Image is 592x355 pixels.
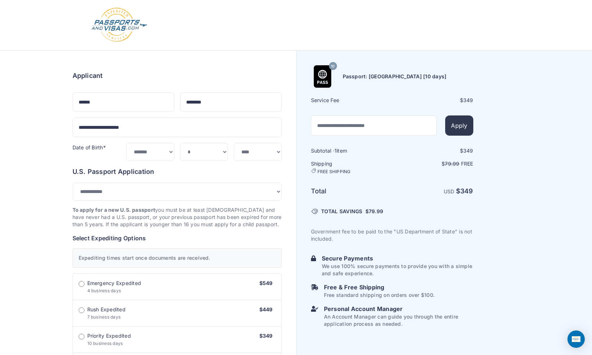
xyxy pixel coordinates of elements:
[567,330,585,348] div: Open Intercom Messenger
[311,97,391,104] h6: Service Fee
[87,306,126,313] span: Rush Expedited
[311,65,334,88] img: Product Name
[369,208,383,214] span: 79.99
[73,144,106,150] label: Date of Birth*
[73,167,282,177] h6: U.S. Passport Application
[463,148,473,154] span: 349
[334,148,337,154] span: 1
[324,304,473,313] h6: Personal Account Manager
[445,115,473,136] button: Apply
[463,97,473,103] span: 349
[461,161,473,167] span: Free
[87,341,123,346] span: 10 business days
[393,147,473,154] div: $
[456,187,473,195] strong: $
[311,160,391,175] h6: Shipping
[87,314,121,320] span: 7 business days
[324,283,435,292] h6: Free & Free Shipping
[311,186,391,196] h6: Total
[259,306,273,312] span: $449
[311,228,473,242] p: Government fee to be paid to the "US Department of State" is not included.
[311,147,391,154] h6: Subtotal · item
[73,248,282,268] div: Expediting times start once documents are received.
[87,288,121,293] span: 4 business days
[393,97,473,104] div: $
[444,188,455,194] span: USD
[91,7,148,43] img: Logo
[321,208,363,215] span: TOTAL SAVINGS
[365,208,383,215] span: $
[87,332,131,339] span: Priority Expedited
[445,161,459,167] span: 79.99
[460,187,473,195] span: 349
[259,280,273,286] span: $549
[259,333,273,339] span: $349
[343,73,447,80] h6: Passport: [GEOGRAPHIC_DATA] [10 days]
[73,71,103,81] h6: Applicant
[322,254,473,263] h6: Secure Payments
[73,234,282,242] h6: Select Expediting Options
[324,313,473,328] p: An Account Manager can guide you through the entire application process as needed.
[322,263,473,277] p: We use 100% secure payments to provide you with a simple and safe experience.
[331,62,334,71] span: 10
[73,207,155,213] strong: To apply for a new U.S. passport
[317,169,351,175] span: FREE SHIPPING
[324,292,435,299] p: Free standard shipping on orders over $100.
[73,206,282,228] p: you must be at least [DEMOGRAPHIC_DATA] and have never had a U.S. passport, or your previous pass...
[393,160,473,167] p: $
[87,280,141,287] span: Emergency Expedited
